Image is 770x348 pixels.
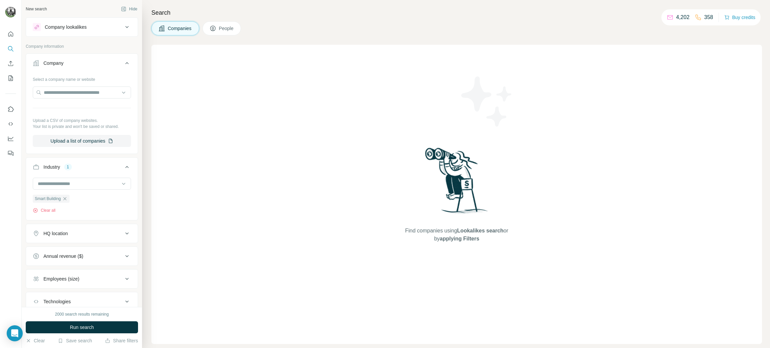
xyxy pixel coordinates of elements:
[55,311,109,317] div: 2000 search results remaining
[58,337,92,344] button: Save search
[26,337,45,344] button: Clear
[43,253,83,259] div: Annual revenue ($)
[5,103,16,115] button: Use Surfe on LinkedIn
[5,118,16,130] button: Use Surfe API
[26,271,138,287] button: Employees (size)
[35,196,61,202] span: Smart Building
[724,13,755,22] button: Buy credits
[70,324,94,331] span: Run search
[151,8,762,17] h4: Search
[45,24,87,30] div: Company lookalikes
[33,135,131,147] button: Upload a list of companies
[33,74,131,82] div: Select a company name or website
[26,225,138,241] button: HQ location
[26,6,47,12] div: New search
[105,337,138,344] button: Share filters
[33,124,131,130] p: Your list is private and won't be saved or shared.
[7,325,23,341] div: Open Intercom Messenger
[43,276,79,282] div: Employees (size)
[43,298,71,305] div: Technologies
[43,164,60,170] div: Industry
[5,133,16,145] button: Dashboard
[43,230,68,237] div: HQ location
[457,228,504,233] span: Lookalikes search
[26,248,138,264] button: Annual revenue ($)
[26,43,138,49] p: Company information
[26,159,138,178] button: Industry1
[422,146,492,220] img: Surfe Illustration - Woman searching with binoculars
[33,118,131,124] p: Upload a CSV of company websites.
[457,71,517,132] img: Surfe Illustration - Stars
[33,207,55,213] button: Clear all
[26,321,138,333] button: Run search
[64,164,72,170] div: 1
[26,294,138,310] button: Technologies
[26,55,138,74] button: Company
[219,25,234,32] span: People
[116,4,142,14] button: Hide
[168,25,192,32] span: Companies
[676,13,689,21] p: 4,202
[403,227,510,243] span: Find companies using or by
[704,13,713,21] p: 358
[5,57,16,69] button: Enrich CSV
[5,72,16,84] button: My lists
[26,19,138,35] button: Company lookalikes
[43,60,63,66] div: Company
[5,28,16,40] button: Quick start
[5,147,16,159] button: Feedback
[440,236,479,241] span: applying Filters
[5,7,16,17] img: Avatar
[5,43,16,55] button: Search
